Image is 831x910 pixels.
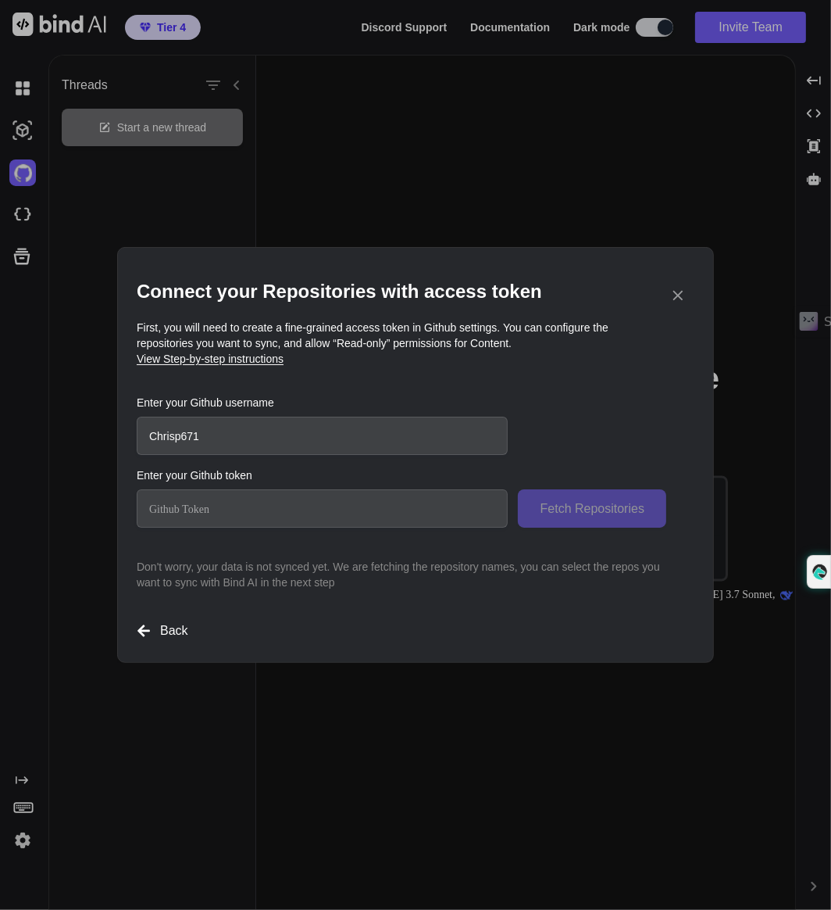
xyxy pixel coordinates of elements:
[137,559,666,590] p: Don't worry, your data is not synced yet. We are fetching the repository names, you can select th...
[137,353,284,365] span: View Step-by-step instructions
[518,489,666,528] button: Fetch Repositories
[137,395,666,410] h3: Enter your Github username
[137,417,508,455] input: Github Username
[137,468,694,483] h3: Enter your Github token
[160,622,188,640] h3: Back
[137,489,508,528] input: Github Token
[137,320,694,367] p: First, you will need to create a fine-grained access token in Github settings. You can configure ...
[137,279,694,304] h2: Connect your Repositories with access token
[540,500,644,518] span: Fetch Repositories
